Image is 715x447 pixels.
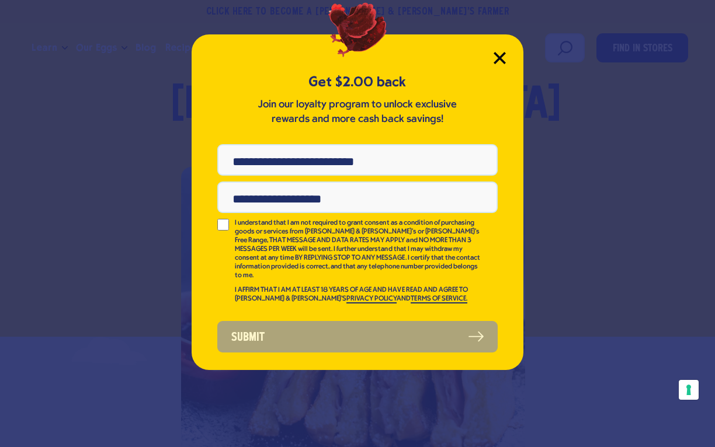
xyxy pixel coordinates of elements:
p: I understand that I am not required to grant consent as a condition of purchasing goods or servic... [235,219,481,280]
p: Join our loyalty program to unlock exclusive rewards and more cash back savings! [255,97,460,127]
a: PRIVACY POLICY [346,295,397,303]
a: TERMS OF SERVICE. [411,295,467,303]
button: Your consent preferences for tracking technologies [679,380,699,400]
p: I AFFIRM THAT I AM AT LEAST 18 YEARS OF AGE AND HAVE READ AND AGREE TO [PERSON_NAME] & [PERSON_NA... [235,286,481,303]
h5: Get $2.00 back [217,72,498,92]
button: Submit [217,321,498,352]
input: I understand that I am not required to grant consent as a condition of purchasing goods or servic... [217,219,229,231]
button: Close Modal [494,52,506,64]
